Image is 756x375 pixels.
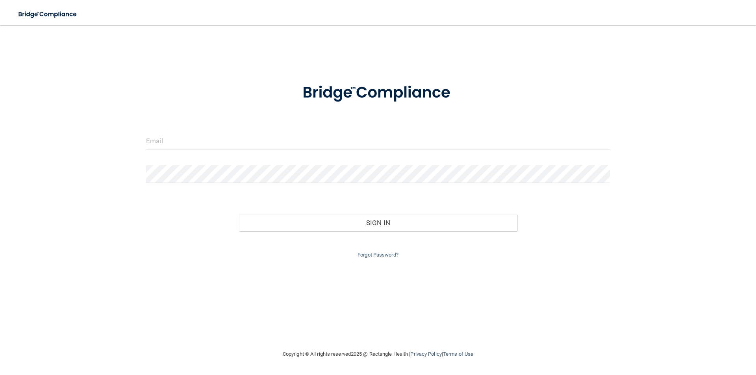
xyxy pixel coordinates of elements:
[239,214,517,231] button: Sign In
[286,72,470,113] img: bridge_compliance_login_screen.278c3ca4.svg
[12,6,84,22] img: bridge_compliance_login_screen.278c3ca4.svg
[358,252,398,258] a: Forgot Password?
[146,132,610,150] input: Email
[410,351,441,357] a: Privacy Policy
[443,351,473,357] a: Terms of Use
[234,342,522,367] div: Copyright © All rights reserved 2025 @ Rectangle Health | |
